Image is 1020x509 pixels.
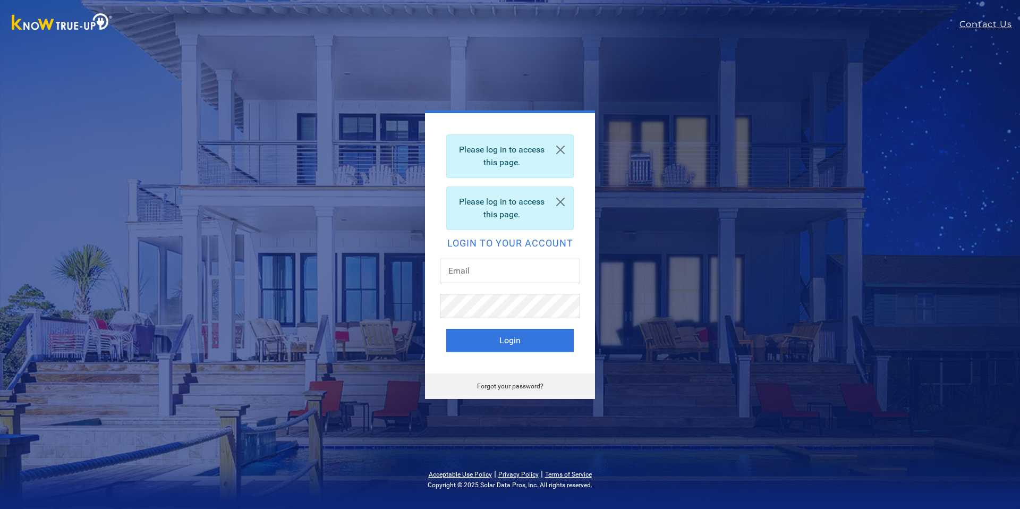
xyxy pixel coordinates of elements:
span: | [494,469,496,479]
a: Acceptable Use Policy [429,471,492,478]
div: Please log in to access this page. [446,186,574,230]
input: Email [440,259,580,283]
div: Please log in to access this page. [446,134,574,178]
img: Know True-Up [6,11,118,35]
a: Close [548,135,573,165]
h2: Login to your account [446,239,574,248]
a: Close [548,187,573,217]
a: Forgot your password? [477,383,543,390]
a: Contact Us [959,18,1020,31]
a: Privacy Policy [498,471,539,478]
a: Terms of Service [545,471,592,478]
span: | [541,469,543,479]
button: Login [446,329,574,352]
